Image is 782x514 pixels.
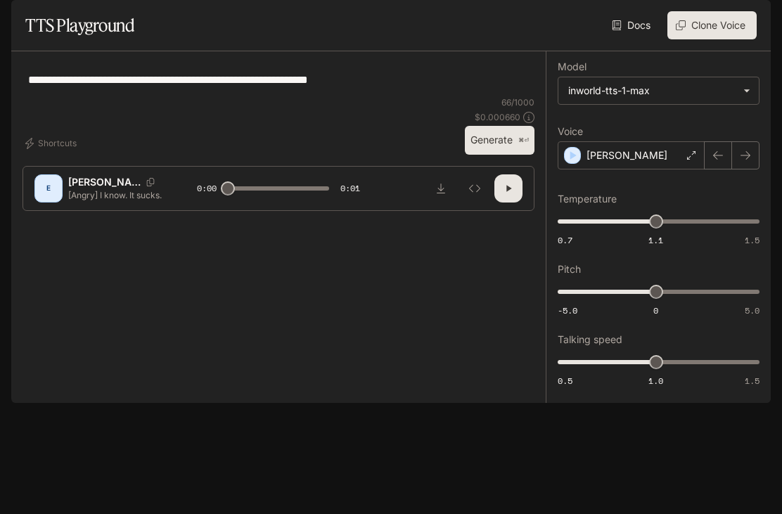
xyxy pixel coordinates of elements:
span: -5.0 [558,304,577,316]
p: [Angry] I know. It sucks. [68,189,163,201]
button: Inspect [461,174,489,203]
span: 0.7 [558,234,572,246]
p: Voice [558,127,583,136]
button: Download audio [427,174,455,203]
span: 1.0 [648,375,663,387]
button: Shortcuts [23,132,82,155]
div: inworld-tts-1-max [568,84,736,98]
p: Talking speed [558,335,622,345]
a: Docs [609,11,656,39]
p: Model [558,62,586,72]
span: 0:00 [197,181,217,195]
span: 0:01 [340,181,360,195]
span: 1.1 [648,234,663,246]
button: Generate⌘⏎ [465,126,534,155]
p: [PERSON_NAME] [586,148,667,162]
span: 0.5 [558,375,572,387]
p: 66 / 1000 [501,96,534,108]
p: [PERSON_NAME] [68,175,141,189]
p: $ 0.000660 [475,111,520,123]
p: ⌘⏎ [518,136,529,145]
span: 5.0 [745,304,759,316]
button: Copy Voice ID [141,178,160,186]
p: Pitch [558,264,581,274]
div: inworld-tts-1-max [558,77,759,104]
button: open drawer [11,7,36,32]
span: 1.5 [745,234,759,246]
span: 0 [653,304,658,316]
div: E [37,177,60,200]
button: Clone Voice [667,11,757,39]
span: 1.5 [745,375,759,387]
h1: TTS Playground [25,11,134,39]
p: Temperature [558,194,617,204]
